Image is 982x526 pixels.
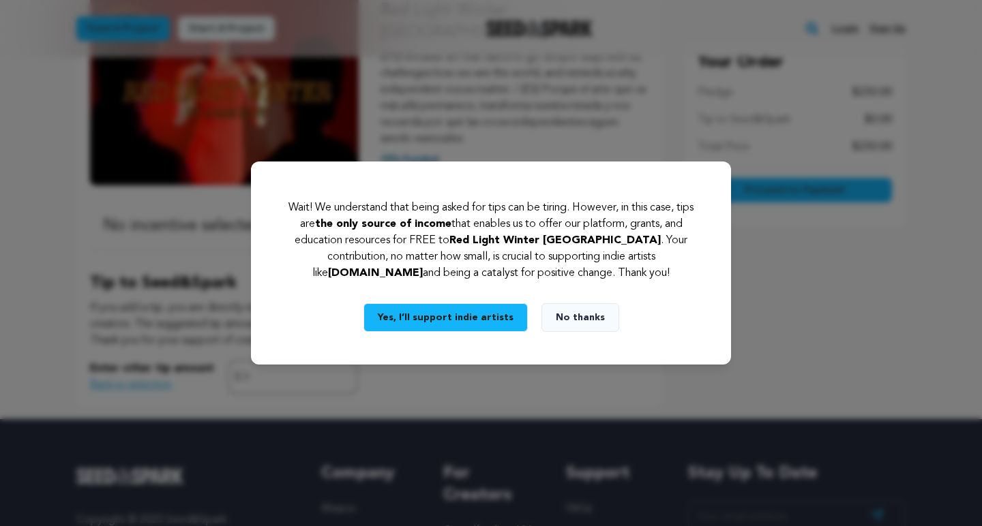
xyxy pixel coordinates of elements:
[449,235,661,246] span: Red Light Winter [GEOGRAPHIC_DATA]
[541,303,619,332] button: No thanks
[315,219,451,230] span: the only source of income
[284,200,698,281] p: Wait! We understand that being asked for tips can be tiring. However, in this case, tips are that...
[328,268,423,279] span: [DOMAIN_NAME]
[363,303,528,332] button: Yes, I’ll support indie artists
